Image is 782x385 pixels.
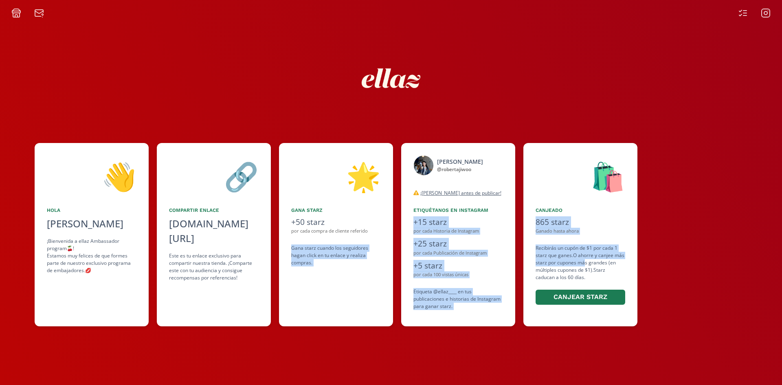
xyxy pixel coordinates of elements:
[536,216,625,228] div: 865 starz
[413,271,503,278] div: por cada 100 vistas únicas
[291,155,381,197] div: 🌟
[354,42,428,115] img: nKmKAABZpYV7
[47,207,136,214] div: Hola
[291,244,381,266] div: Gana starz cuando los seguidores hagan click en tu enlace y realiza compras .
[47,155,136,197] div: 👋
[169,252,259,282] div: Este es tu enlace exclusivo para compartir nuestra tienda. ¡Comparte este con tu audiencia y cons...
[536,228,625,235] div: Ganado hasta ahora
[413,228,503,235] div: por cada Historia de Instagram
[536,244,625,306] div: Recibirás un cupón de $1 por cada 1 starz que ganes. O ahorre y canjee más starz por cupones más ...
[413,238,503,250] div: +25 starz
[291,228,381,235] div: por cada compra de cliente referido
[169,207,259,214] div: Compartir Enlace
[413,207,503,214] div: Etiquétanos en Instagram
[291,207,381,214] div: Gana starz
[420,189,501,196] u: ¡[PERSON_NAME] antes de publicar!
[536,290,625,305] button: Canjear starz
[169,216,259,246] div: [DOMAIN_NAME][URL]
[413,260,503,272] div: +5 starz
[47,216,136,231] div: [PERSON_NAME]
[169,155,259,197] div: 🔗
[291,216,381,228] div: +50 starz
[413,250,503,257] div: por cada Publicación de Instagram
[536,155,625,197] div: 🛍️
[536,207,625,214] div: Canjeado
[47,238,136,274] div: ¡Bienvenida a ellaz Ambassador program🍒! Estamos muy felices de que formes parte de nuestro exclu...
[413,155,434,176] img: 524810648_18520113457031687_8089223174440955574_n.jpg
[413,288,503,310] div: Etiqueta @ellaz____ en tus publicaciones e historias de Instagram para ganar starz.
[437,157,483,166] div: [PERSON_NAME]
[413,216,503,228] div: +15 starz
[437,166,483,173] div: @ robertajiwoo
